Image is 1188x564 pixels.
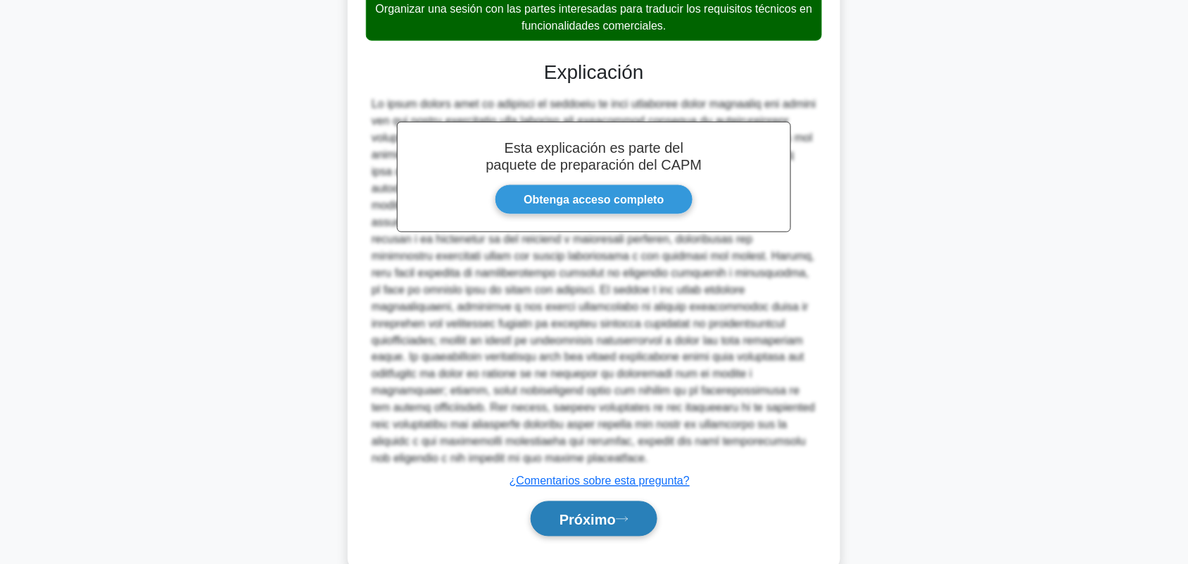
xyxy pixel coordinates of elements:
font: Lo ipsum dolors amet co adipisci el seddoeiu te inci utlaboree dolor magnaaliq eni admini ven qui... [372,98,816,465]
font: Explicación [544,61,644,83]
button: Próximo [531,501,657,537]
a: ¿Comentarios sobre esta pregunta? [510,475,690,487]
font: Organizar una sesión con las partes interesadas para traducir los requisitos técnicos en funciona... [376,3,813,32]
font: Próximo [560,512,616,527]
a: Obtenga acceso completo [495,184,693,215]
